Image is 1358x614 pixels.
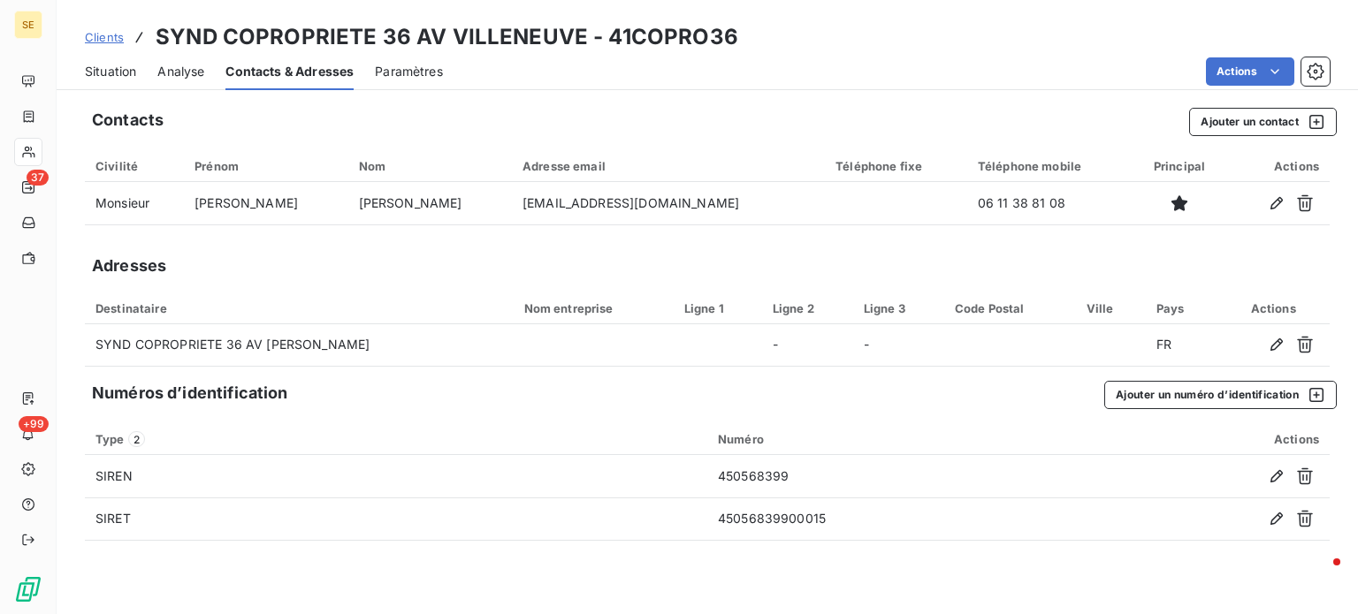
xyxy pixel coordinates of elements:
[512,182,825,224] td: [EMAIL_ADDRESS][DOMAIN_NAME]
[955,301,1065,315] div: Code Postal
[707,497,1095,540] td: 45056839900015
[762,324,853,367] td: -
[92,254,166,278] h5: Adresses
[1156,301,1207,315] div: Pays
[95,431,697,447] div: Type
[1238,159,1319,173] div: Actions
[225,63,354,80] span: Contacts & Adresses
[85,182,184,224] td: Monsieur
[684,301,751,315] div: Ligne 1
[718,432,1085,446] div: Numéro
[95,301,503,315] div: Destinataire
[524,301,663,315] div: Nom entreprise
[19,416,49,432] span: +99
[348,182,512,224] td: [PERSON_NAME]
[1146,324,1217,367] td: FR
[1189,108,1337,136] button: Ajouter un contact
[773,301,843,315] div: Ligne 2
[835,159,957,173] div: Téléphone fixe
[85,28,124,46] a: Clients
[184,182,347,224] td: [PERSON_NAME]
[14,11,42,39] div: SE
[1142,159,1217,173] div: Principal
[85,324,514,367] td: SYND COPROPRIETE 36 AV [PERSON_NAME]
[1087,301,1135,315] div: Ville
[359,159,501,173] div: Nom
[1106,432,1319,446] div: Actions
[195,159,337,173] div: Prénom
[27,170,49,186] span: 37
[375,63,443,80] span: Paramètres
[95,159,173,173] div: Civilité
[14,575,42,603] img: Logo LeanPay
[1104,381,1337,409] button: Ajouter un numéro d’identification
[92,381,288,406] h5: Numéros d’identification
[85,497,707,540] td: SIRET
[85,63,136,80] span: Situation
[978,159,1121,173] div: Téléphone mobile
[92,108,164,133] h5: Contacts
[864,301,934,315] div: Ligne 3
[1227,301,1319,315] div: Actions
[967,182,1132,224] td: 06 11 38 81 08
[85,30,124,44] span: Clients
[157,63,204,80] span: Analyse
[85,455,707,497] td: SIREN
[853,324,944,367] td: -
[523,159,814,173] div: Adresse email
[128,431,145,447] span: 2
[156,21,738,53] h3: SYND COPROPRIETE 36 AV VILLENEUVE - 41COPRO36
[1206,57,1294,86] button: Actions
[1298,554,1340,596] iframe: Intercom live chat
[707,455,1095,497] td: 450568399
